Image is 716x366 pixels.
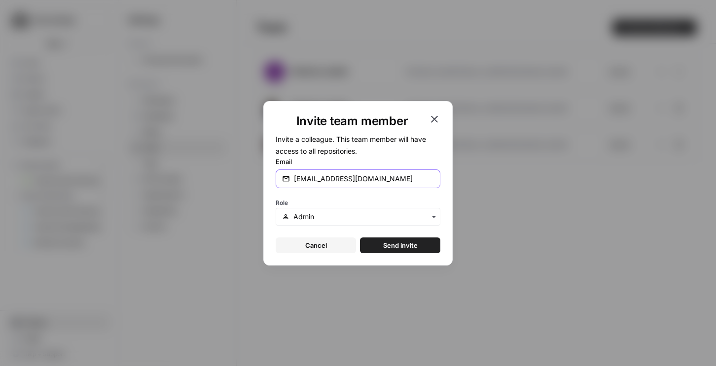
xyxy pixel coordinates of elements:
button: Send invite [360,237,440,253]
h1: Invite team member [276,113,429,129]
span: Invite a colleague. This team member will have access to all repositories. [276,135,426,155]
span: Cancel [305,240,327,250]
span: Send invite [383,240,418,250]
input: email@company.com [294,174,434,184]
label: Email [276,157,440,166]
input: Admin [293,212,434,222]
button: Cancel [276,237,356,253]
span: Role [276,199,288,206]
